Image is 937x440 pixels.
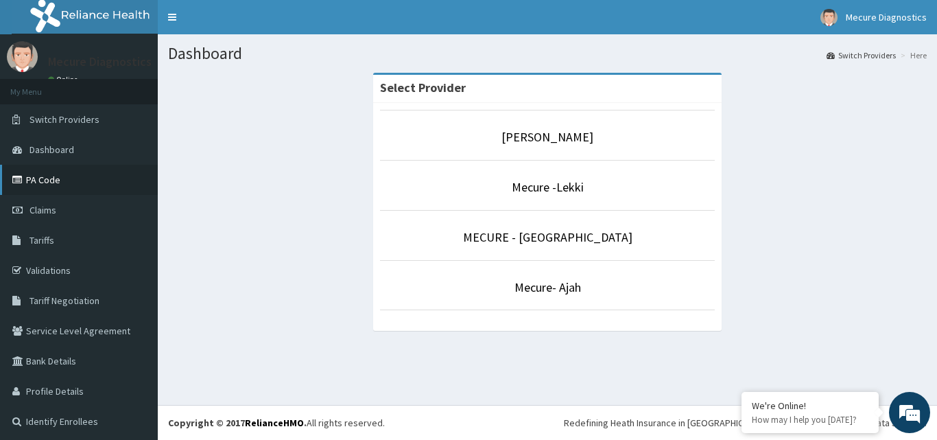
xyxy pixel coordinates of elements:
div: We're Online! [752,400,868,412]
li: Here [897,49,927,61]
a: Mecure -Lekki [512,179,584,195]
span: Mecure Diagnostics [846,11,927,23]
img: User Image [7,41,38,72]
div: Redefining Heath Insurance in [GEOGRAPHIC_DATA] using Telemedicine and Data Science! [564,416,927,430]
a: [PERSON_NAME] [501,129,593,145]
footer: All rights reserved. [158,405,937,440]
span: Dashboard [29,143,74,156]
span: Switch Providers [29,113,99,126]
p: How may I help you today? [752,414,868,426]
strong: Copyright © 2017 . [168,417,307,429]
a: RelianceHMO [245,417,304,429]
strong: Select Provider [380,80,466,95]
span: Tariff Negotiation [29,294,99,307]
a: Switch Providers [827,49,896,61]
span: Tariffs [29,234,54,246]
a: MECURE - [GEOGRAPHIC_DATA] [463,229,632,245]
p: Mecure Diagnostics [48,56,152,68]
h1: Dashboard [168,45,927,62]
span: Claims [29,204,56,216]
img: User Image [820,9,838,26]
a: Mecure- Ajah [514,279,581,295]
a: Online [48,75,81,84]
